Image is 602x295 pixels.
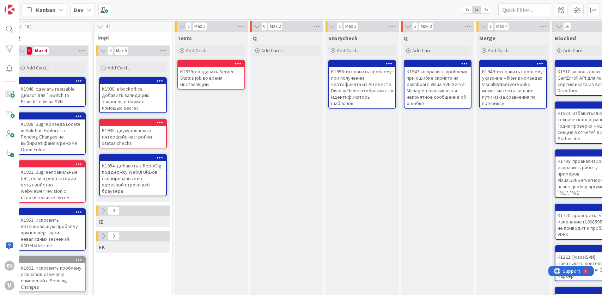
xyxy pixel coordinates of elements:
[328,60,396,109] a: K1956: исправить проблему: при получении сертификата из AD вместо Display Name отображаются идент...
[108,47,113,55] span: 3
[100,155,166,196] div: K1954: добавить в RepoCfg поддержку WebUI URL-ов скопированных из адресной строки веб браузера
[19,78,85,106] div: K1948: сделать resizable диалог для `Switch to Branch` в VisualSVN
[23,23,31,31] span: 10
[19,215,85,250] div: K1953: исправить потенциальную проблему при конвертации невалидных значений DMTFDateTime
[480,61,546,108] div: K1949: исправить проблему: указание --filter в командах VisualSVNServerHooks может матчить лишние...
[15,1,32,10] span: Support
[108,64,130,71] span: Add Card...
[177,35,192,42] span: Texts
[345,25,356,28] div: Max 3
[253,35,257,42] span: Q
[99,119,167,148] a: K1935: двухуровневый интерфейс настройки Status checks
[108,207,120,215] span: 0
[481,6,491,13] span: 3x
[100,126,166,148] div: K1935: двухуровневый интерфейс настройки Status checks
[18,112,86,155] a: K1908: Bug: Команда Locate in Solution Explorer в Pending Changes не выбирает файл в режиме Open ...
[412,22,418,31] span: 1
[404,60,472,109] a: K1947: исправить проблему: при ошибке скрипта на dashboard VisualSVN Server Manager показывается ...
[99,77,167,113] a: K1938: в backoffice добавить валидацию запросов из www с помощью secret
[19,119,85,154] div: K1908: Bug: Команда Locate in Solution Explorer в Pending Changes не выбирает файл в режиме Open ...
[37,3,38,8] div: 1
[563,22,571,31] span: 10
[19,113,85,154] div: K1908: Bug: Команда Locate in Solution Explorer в Pending Changes не выбирает файл в режиме Open ...
[98,244,105,251] span: EK
[405,67,471,108] div: K1947: исправить проблему: при ошибке скрипта на dashboard VisualSVN Server Manager показывается ...
[178,67,244,89] div: K1929: создавать Server Status job во время инсталляции
[329,61,395,108] div: K1956: исправить проблему: при получении сертификата из AD вместо Display Name отображаются идент...
[329,67,395,108] div: K1956: исправить проблему: при получении сертификата из AD вместо Display Name отображаются идент...
[19,84,85,106] div: K1948: сделать resizable диалог для `Switch to Branch` в VisualSVN
[261,47,284,54] span: Add Card...
[97,34,163,41] span: Impl
[270,25,281,28] div: Max 2
[328,35,358,42] span: Storycheck
[18,160,86,203] a: K1922: Bug: неправильные URL, если в репозитории есть свойство webviewer:revision с относительным...
[479,60,547,109] a: K1949: исправить проблему: указание --filter в командах VisualSVNServerHooks может матчить лишние...
[337,22,342,31] span: 1
[19,167,85,202] div: K1922: Bug: неправильные URL, если в репозитории есть свойство webviewer:revision с относительным...
[177,60,245,90] a: K1929: создавать Server Status job во время инсталляции
[555,35,576,42] span: Blocked
[35,49,47,53] div: Max 4
[488,47,510,54] span: Add Card...
[16,34,82,41] span: Q
[98,218,103,225] span: IZ
[186,47,208,54] span: Add Card...
[18,208,86,251] a: K1953: исправить потенциальную проблему при конвертации невалидных значений DMTFDateTime
[5,281,14,290] div: V
[412,47,435,54] span: Add Card...
[405,61,471,108] div: K1947: исправить проблему: при ошибке скрипта на dashboard VisualSVN Server Manager показывается ...
[19,263,85,291] div: K1662: исправить проблему с показом case-only изменений в Pending Changes
[337,47,359,54] span: Add Card...
[108,232,120,240] span: 0
[100,84,166,112] div: K1938: в backoffice добавить валидацию запросов из www с помощью secret
[472,6,481,13] span: 2x
[100,119,166,148] div: K1935: двухуровневый интерфейс настройки Status checks
[496,25,507,28] div: Max 4
[26,47,32,55] span: 6
[18,77,86,107] a: K1948: сделать resizable диалог для `Switch to Branch` в VisualSVN
[116,49,127,53] div: Max 5
[26,64,49,71] span: Add Card...
[479,35,495,42] span: Merge
[462,6,472,13] span: 1x
[5,5,14,14] img: Visit kanbanzone.com
[99,154,167,196] a: K1954: добавить в RepoCfg поддержку WebUI URL-ов скопированных из адресной строки веб браузера
[36,6,55,14] span: Kanban
[74,6,83,13] b: Dev
[186,22,191,31] span: 1
[18,256,86,292] a: K1662: исправить проблему с показом case-only изменений в Pending Changes
[488,22,493,31] span: 1
[261,22,267,31] span: 0
[19,161,85,202] div: K1922: Bug: неправильные URL, если в репозитории есть свойство webviewer:revision с относительным...
[498,4,551,16] input: Quick Filter...
[19,209,85,250] div: K1953: исправить потенциальную проблему при конвертации невалидных значений DMTFDateTime
[178,61,244,89] div: K1929: создавать Server Status job во время инсталляции
[404,35,408,42] span: Q
[19,257,85,291] div: K1662: исправить проблему с показом case-only изменений в Pending Changes
[421,25,432,28] div: Max 3
[194,25,205,28] div: Max 2
[100,161,166,196] div: K1954: добавить в RepoCfg поддержку WebUI URL-ов скопированных из адресной строки веб браузера
[5,261,14,271] div: EK
[563,47,586,54] span: Add Card...
[100,78,166,112] div: K1938: в backoffice добавить валидацию запросов из www с помощью secret
[480,67,546,108] div: K1949: исправить проблему: указание --filter в командах VisualSVNServerHooks может матчить лишние...
[104,23,110,31] span: 3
